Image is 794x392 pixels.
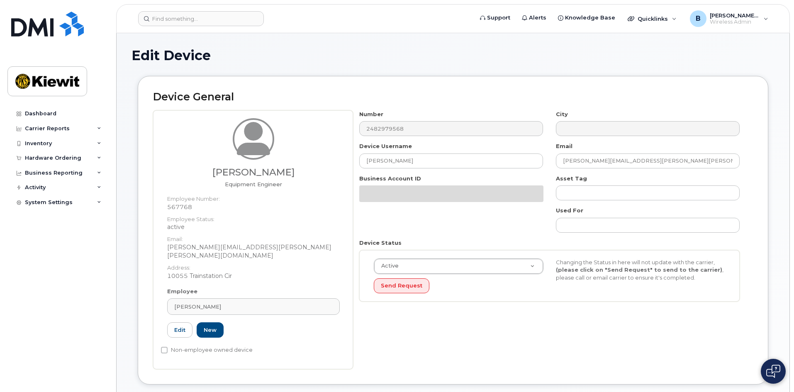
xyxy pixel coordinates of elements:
[167,272,340,280] dd: 10055 Trainstation Cir
[374,259,543,274] a: Active
[225,181,282,187] span: Job title
[153,91,753,103] h2: Device General
[556,207,583,214] label: Used For
[556,175,587,183] label: Asset Tag
[167,298,340,315] a: [PERSON_NAME]
[167,287,197,295] label: Employee
[167,191,340,203] dt: Employee Number:
[359,142,412,150] label: Device Username
[174,303,221,311] span: [PERSON_NAME]
[374,278,429,294] button: Send Request
[167,167,340,178] h3: [PERSON_NAME]
[376,262,399,270] span: Active
[161,347,168,353] input: Non-employee owned device
[167,211,340,223] dt: Employee Status:
[167,223,340,231] dd: active
[359,110,383,118] label: Number
[167,322,192,338] a: Edit
[167,203,340,211] dd: 567768
[550,258,732,282] div: Changing the Status in here will not update with the carrier, , please call or email carrier to e...
[167,243,340,260] dd: [PERSON_NAME][EMAIL_ADDRESS][PERSON_NAME][PERSON_NAME][DOMAIN_NAME]
[197,322,224,338] a: New
[556,142,572,150] label: Email
[359,175,421,183] label: Business Account ID
[766,365,780,378] img: Open chat
[359,239,402,247] label: Device Status
[556,266,722,273] strong: (please click on "Send Request" to send to the carrier)
[556,110,568,118] label: City
[132,48,775,63] h1: Edit Device
[167,260,340,272] dt: Address:
[167,231,340,243] dt: Email:
[161,345,253,355] label: Non-employee owned device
